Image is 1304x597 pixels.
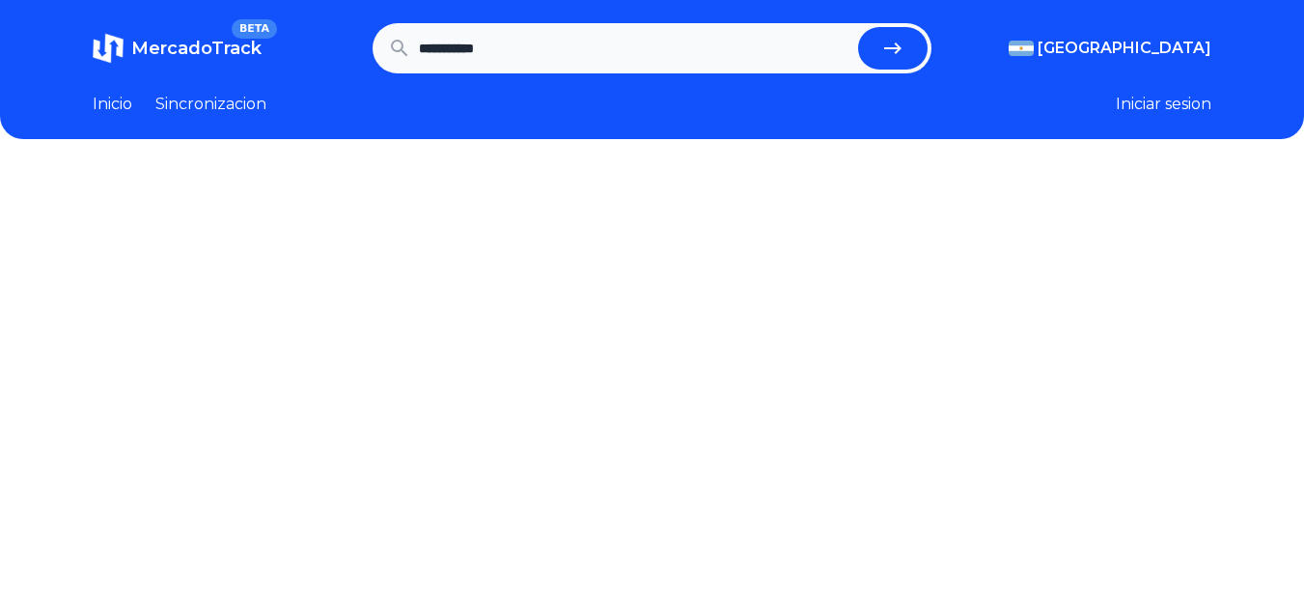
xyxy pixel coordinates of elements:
span: BETA [232,19,277,39]
button: [GEOGRAPHIC_DATA] [1009,37,1211,60]
a: Sincronizacion [155,93,266,116]
span: [GEOGRAPHIC_DATA] [1038,37,1211,60]
img: Argentina [1009,41,1034,56]
a: MercadoTrackBETA [93,33,262,64]
span: MercadoTrack [131,38,262,59]
button: Iniciar sesion [1116,93,1211,116]
img: MercadoTrack [93,33,124,64]
a: Inicio [93,93,132,116]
